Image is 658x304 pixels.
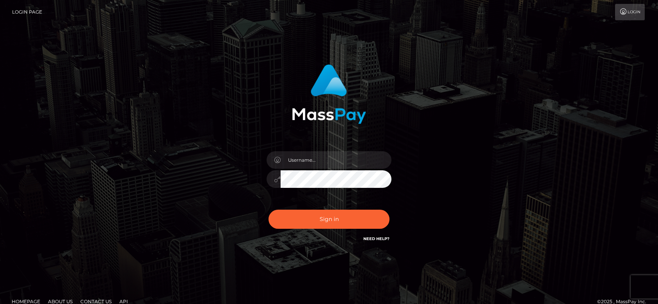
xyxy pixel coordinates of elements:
a: Login Page [12,4,42,20]
input: Username... [281,151,391,169]
a: Need Help? [363,236,389,241]
button: Sign in [269,210,389,229]
img: MassPay Login [292,64,366,124]
a: Login [615,4,645,20]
